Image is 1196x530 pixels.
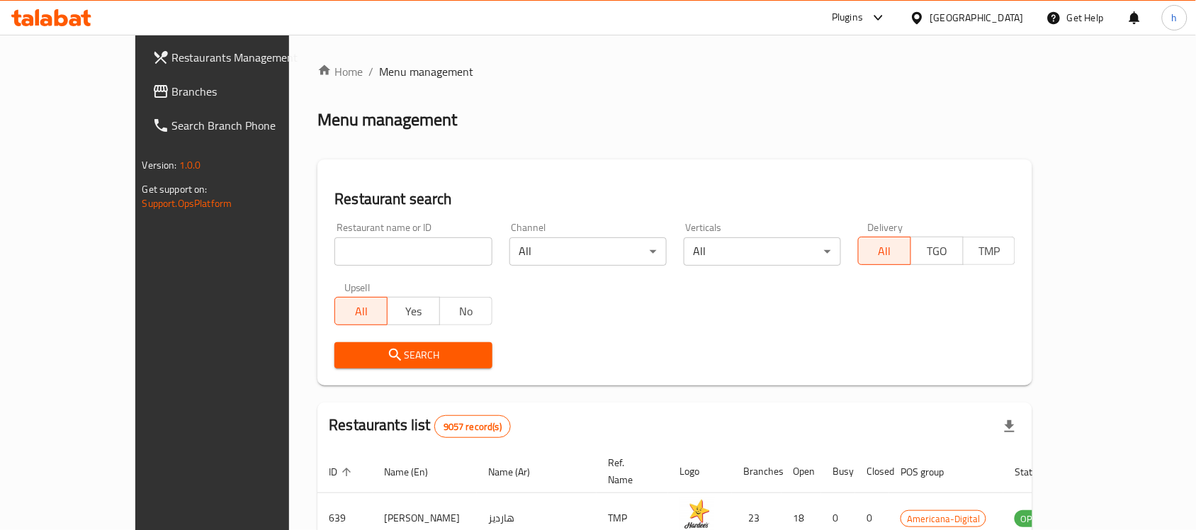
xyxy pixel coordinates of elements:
span: Status [1015,463,1061,480]
span: Search [346,346,480,364]
button: Search [334,342,492,368]
span: Yes [393,301,434,322]
button: All [334,297,388,325]
span: h [1172,10,1178,26]
span: Search Branch Phone [172,117,324,134]
button: Yes [387,297,440,325]
a: Restaurants Management [141,40,335,74]
button: No [439,297,492,325]
th: Branches [732,450,782,493]
div: Total records count [434,415,511,438]
th: Closed [855,450,889,493]
a: Branches [141,74,335,108]
a: Home [317,63,363,80]
span: 9057 record(s) [435,420,510,434]
nav: breadcrumb [317,63,1032,80]
a: Support.OpsPlatform [142,194,232,213]
div: All [684,237,841,266]
div: Export file [993,410,1027,444]
div: All [509,237,667,266]
span: 1.0.0 [179,156,201,174]
th: Open [782,450,821,493]
a: Search Branch Phone [141,108,335,142]
span: TMP [969,241,1010,261]
span: POS group [901,463,962,480]
span: All [341,301,382,322]
span: Ref. Name [608,454,651,488]
h2: Menu management [317,108,457,131]
span: Menu management [379,63,473,80]
span: Get support on: [142,180,208,198]
span: TGO [917,241,958,261]
div: [GEOGRAPHIC_DATA] [930,10,1024,26]
label: Delivery [868,222,903,232]
span: Name (Ar) [488,463,548,480]
h2: Restaurant search [334,188,1015,210]
th: Logo [668,450,732,493]
span: Restaurants Management [172,49,324,66]
span: Version: [142,156,177,174]
span: OPEN [1015,511,1049,527]
span: Branches [172,83,324,100]
button: TGO [910,237,964,265]
button: All [858,237,911,265]
span: All [864,241,906,261]
span: No [446,301,487,322]
span: Americana-Digital [901,511,986,527]
span: ID [329,463,356,480]
button: TMP [963,237,1016,265]
th: Busy [821,450,855,493]
div: OPEN [1015,510,1049,527]
h2: Restaurants list [329,415,511,438]
input: Search for restaurant name or ID.. [334,237,492,266]
span: Name (En) [384,463,446,480]
li: / [368,63,373,80]
div: Plugins [832,9,863,26]
label: Upsell [344,283,371,293]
